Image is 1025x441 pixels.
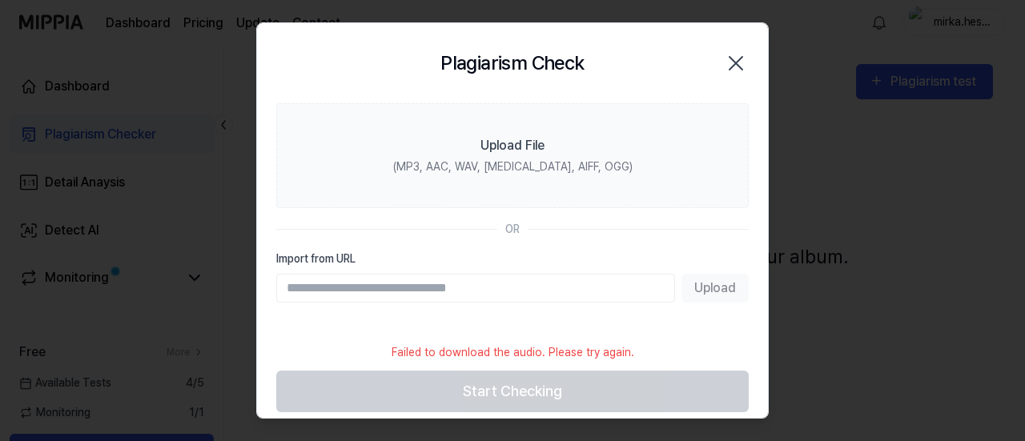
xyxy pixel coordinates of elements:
div: OR [505,221,520,238]
div: Upload File [480,136,545,155]
div: Failed to download the audio. Please try again. [382,335,644,371]
label: Import from URL [276,251,749,267]
div: (MP3, AAC, WAV, [MEDICAL_DATA], AIFF, OGG) [393,158,633,175]
h2: Plagiarism Check [440,49,584,78]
